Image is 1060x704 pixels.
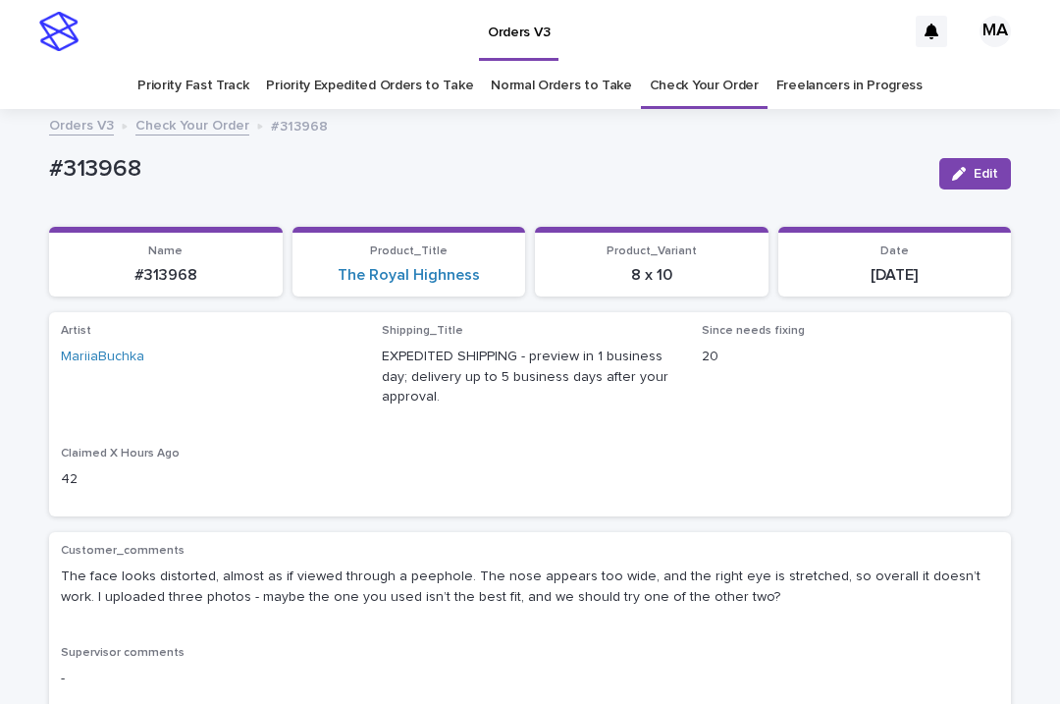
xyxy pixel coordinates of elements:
[790,266,1000,285] p: [DATE]
[61,325,91,337] span: Artist
[271,114,328,135] p: #313968
[547,266,757,285] p: 8 x 10
[939,158,1011,190] button: Edit
[61,266,271,285] p: #313968
[607,245,697,257] span: Product_Variant
[61,647,185,659] span: Supervisor comments
[148,245,183,257] span: Name
[61,567,999,608] p: The face looks distorted, almost as if viewed through a peephole. The nose appears too wide, and ...
[61,347,144,367] a: MariiaBuchka
[974,167,998,181] span: Edit
[137,63,248,109] a: Priority Fast Track
[880,245,909,257] span: Date
[338,266,480,285] a: The Royal Highness
[491,63,632,109] a: Normal Orders to Take
[382,347,679,407] p: EXPEDITED SHIPPING - preview in 1 business day; delivery up to 5 business days after your approval.
[702,347,999,367] p: 20
[776,63,923,109] a: Freelancers in Progress
[49,155,924,184] p: #313968
[266,63,473,109] a: Priority Expedited Orders to Take
[650,63,759,109] a: Check Your Order
[49,113,114,135] a: Orders V3
[61,669,999,689] p: -
[980,16,1011,47] div: MA
[61,469,358,490] p: 42
[61,545,185,557] span: Customer_comments
[135,113,249,135] a: Check Your Order
[39,12,79,51] img: stacker-logo-s-only.png
[370,245,448,257] span: Product_Title
[61,448,180,460] span: Claimed X Hours Ago
[702,325,805,337] span: Since needs fixing
[382,325,463,337] span: Shipping_Title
